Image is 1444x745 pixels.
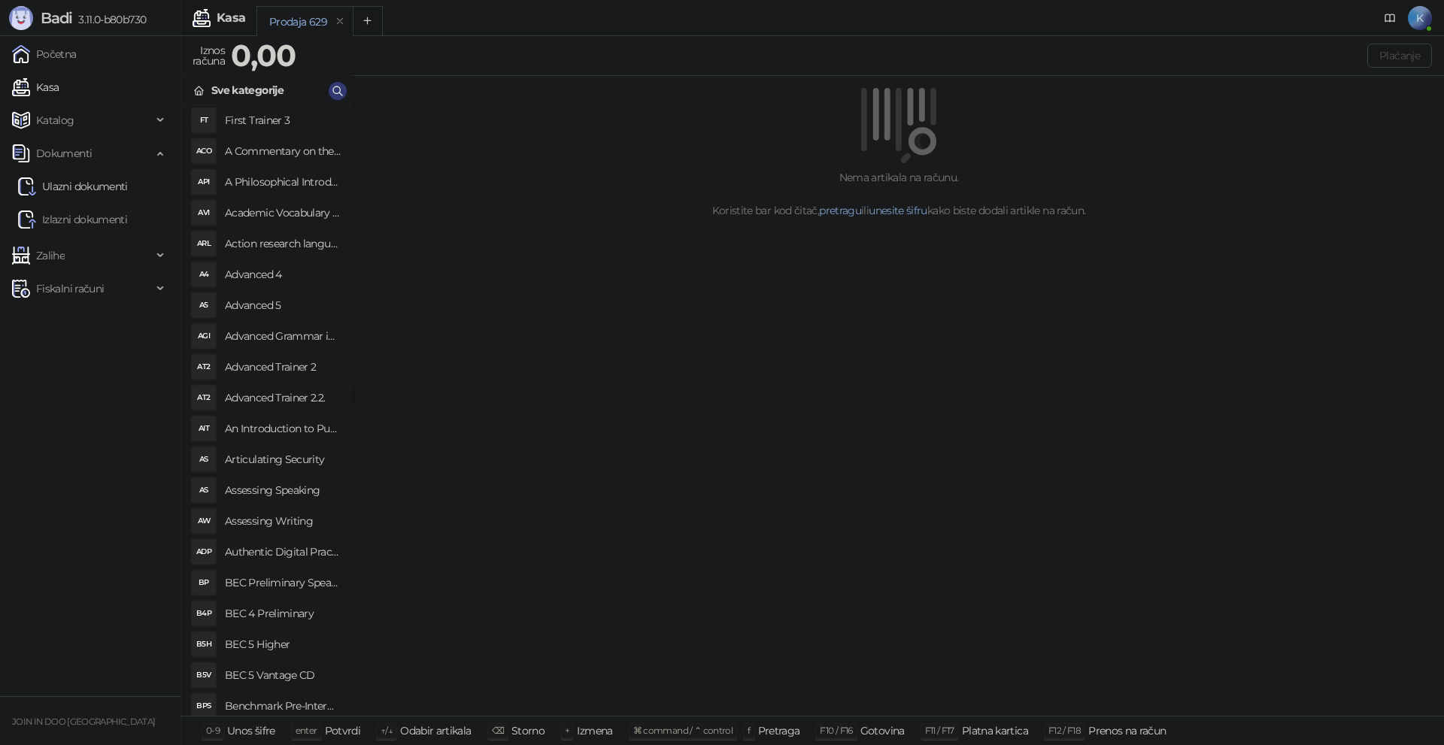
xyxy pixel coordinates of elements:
strong: 0,00 [231,37,296,74]
h4: An Introduction to Public International Law [225,416,341,441]
h4: A Philosophical Introduction to Human Rights [225,170,341,194]
a: pretragu [819,204,861,217]
a: Izlazni dokumenti [18,204,127,235]
a: Kasa [12,72,59,102]
div: B5V [192,663,216,687]
div: Platna kartica [962,721,1028,740]
h4: Assessing Writing [225,509,341,533]
span: F10 / F16 [820,725,852,736]
span: Fiskalni računi [36,274,104,304]
div: AS [192,478,216,502]
h4: Advanced Grammar in Use [225,324,341,348]
small: JOIN IN DOO [GEOGRAPHIC_DATA] [12,716,155,727]
div: Pretraga [758,721,800,740]
div: Iznos računa [190,41,228,71]
a: Dokumentacija [1378,6,1402,30]
div: FT [192,108,216,132]
div: ARL [192,232,216,256]
h4: Benchmark Pre-Intermediate SB [225,694,341,718]
span: K [1408,6,1432,30]
h4: Authentic Digital Practice Tests, Static online 1ed [225,540,341,564]
button: Add tab [353,6,383,36]
h4: Advanced Trainer 2.2. [225,386,341,410]
span: ⌫ [492,725,504,736]
div: A5 [192,293,216,317]
span: ⌘ command / ⌃ control [633,725,733,736]
div: AT2 [192,386,216,410]
div: AGI [192,324,216,348]
h4: Articulating Security [225,447,341,471]
div: Potvrdi [325,721,361,740]
span: 0-9 [206,725,220,736]
a: unesite šifru [869,204,927,217]
h4: Advanced Trainer 2 [225,355,341,379]
h4: A Commentary on the International Convent on Civil and Political Rights [225,139,341,163]
div: Gotovina [860,721,905,740]
span: f [748,725,750,736]
h4: Academic Vocabulary in Use [225,201,341,225]
div: AS [192,447,216,471]
div: Izmena [577,721,612,740]
span: enter [296,725,317,736]
h4: BEC 5 Vantage CD [225,663,341,687]
div: Odabir artikala [400,721,471,740]
div: BP [192,571,216,595]
div: ACO [192,139,216,163]
span: F12 / F18 [1048,725,1081,736]
a: Ulazni dokumentiUlazni dokumenti [18,171,128,201]
span: Zalihe [36,241,65,271]
div: grid [181,105,353,716]
h4: Advanced 4 [225,262,341,286]
div: ADP [192,540,216,564]
div: AT2 [192,355,216,379]
div: AIT [192,416,216,441]
h4: First Trainer 3 [225,108,341,132]
div: Sve kategorije [211,82,284,98]
div: BPS [192,694,216,718]
div: Unos šifre [227,721,275,740]
span: 3.11.0-b80b730 [72,13,146,26]
h4: BEC 5 Higher [225,632,341,656]
span: F11 / F17 [925,725,954,736]
h4: BEC Preliminary Speaking Test [225,571,341,595]
a: Početna [12,39,77,69]
div: API [192,170,216,194]
span: ↑/↓ [381,725,393,736]
div: Prenos na račun [1088,721,1166,740]
div: AW [192,509,216,533]
div: B4P [192,601,216,625]
button: remove [330,15,350,28]
button: Plaćanje [1367,44,1432,68]
div: Nema artikala na računu. Koristite bar kod čitač, ili kako biste dodali artikle na račun. [372,169,1426,219]
div: A4 [192,262,216,286]
img: Logo [9,6,33,30]
span: Katalog [36,105,74,135]
h4: Advanced 5 [225,293,341,317]
span: Dokumenti [36,138,92,168]
div: Kasa [217,12,245,24]
span: + [565,725,569,736]
div: Prodaja 629 [269,14,327,30]
h4: Action research language teaching [225,232,341,256]
h4: Assessing Speaking [225,478,341,502]
div: B5H [192,632,216,656]
img: Ulazni dokumenti [18,177,36,195]
h4: BEC 4 Preliminary [225,601,341,625]
div: Storno [511,721,545,740]
div: AVI [192,201,216,225]
span: Badi [41,9,72,27]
